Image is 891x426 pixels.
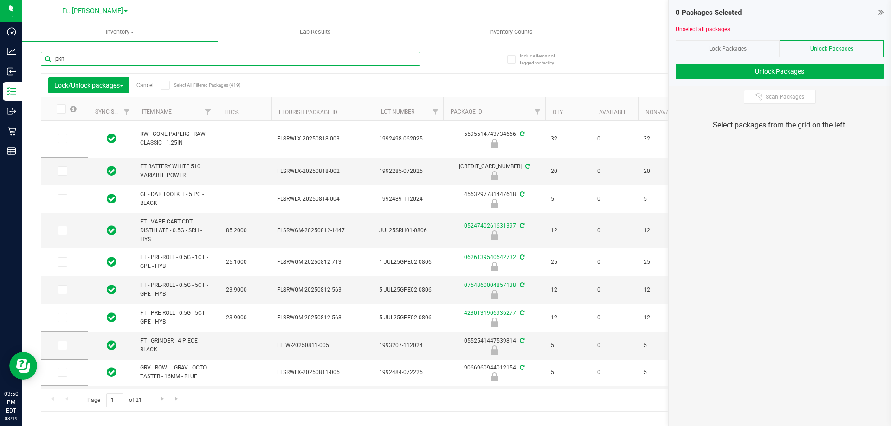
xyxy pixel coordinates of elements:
[140,190,210,208] span: GL - DAB TOOLKIT - 5 PC - BLACK
[4,390,18,415] p: 03:50 PM EDT
[551,195,586,203] span: 5
[140,217,210,244] span: FT - VAPE CART CDT DISTILLATE - 0.5G - SRH - HYS
[644,167,679,176] span: 20
[221,283,252,297] span: 23.9000
[7,47,16,56] inline-svg: Analytics
[140,337,210,354] span: FT - GRINDER - 4 PIECE - BLACK
[551,286,586,294] span: 12
[379,167,438,176] span: 1992285-072025
[518,254,524,261] span: Sync from Compliance System
[277,368,368,377] span: FLSRWLX-20250811-005
[277,226,368,235] span: FLSRWGM-20250812-1447
[379,286,438,294] span: 5-JUL25GPE02-0806
[597,167,633,176] span: 0
[277,341,368,350] span: FLTW-20250811-005
[140,253,210,271] span: FT - PRE-ROLL - 0.5G - 1CT - GPE - HYB
[518,364,524,371] span: Sync from Compliance System
[218,22,413,42] a: Lab Results
[524,163,530,170] span: Sync from Compliance System
[744,90,816,104] button: Scan Packages
[442,262,547,271] div: Newly Received
[379,226,438,235] span: JUL25SRH01-0806
[106,393,123,407] input: 1
[170,393,184,406] a: Go to the last page
[551,167,586,176] span: 20
[174,83,220,88] span: Select All Filtered Packages (419)
[107,224,116,237] span: In Sync
[136,82,154,89] a: Cancel
[277,286,368,294] span: FLSRWGM-20250812-563
[464,310,516,316] a: 4230131906936277
[442,130,547,148] div: 5595514743734666
[442,199,547,208] div: Newly Received
[379,134,438,143] span: 1992498-062025
[477,28,545,36] span: Inventory Counts
[379,341,438,350] span: 1993207-112024
[464,223,516,229] a: 0524740261631397
[95,108,131,115] a: Sync Status
[7,67,16,76] inline-svg: Inbound
[7,146,16,156] inline-svg: Reports
[442,372,547,381] div: Newly Received
[551,368,586,377] span: 5
[518,131,524,137] span: Sync from Compliance System
[277,134,368,143] span: FLSRWLX-20250818-003
[7,87,16,96] inline-svg: Inventory
[597,226,633,235] span: 0
[7,27,16,36] inline-svg: Dashboard
[644,286,679,294] span: 12
[221,255,252,269] span: 25.1000
[277,195,368,203] span: FLSRWLX-20250814-004
[644,226,679,235] span: 12
[287,28,343,36] span: Lab Results
[464,282,516,288] a: 0754860004857138
[9,352,37,380] iframe: Resource center
[413,22,608,42] a: Inventory Counts
[107,165,116,178] span: In Sync
[644,258,679,267] span: 25
[442,337,547,355] div: 0552541447539814
[62,7,123,15] span: Ft. [PERSON_NAME]
[41,52,420,66] input: Search Package ID, Item Name, SKU, Lot or Part Number...
[442,230,547,240] div: Newly Received
[22,22,218,42] a: Inventory
[597,134,633,143] span: 0
[518,337,524,344] span: Sync from Compliance System
[599,109,627,115] a: Available
[520,52,566,66] span: Include items not tagged for facility
[518,310,524,316] span: Sync from Compliance System
[810,45,853,52] span: Unlock Packages
[379,195,438,203] span: 1992489-112024
[551,134,586,143] span: 32
[22,28,218,36] span: Inventory
[140,363,210,381] span: GRV - BOWL - GRAV - OCTO-TASTER - 16MM - BLUE
[221,224,252,237] span: 85.2000
[644,341,679,350] span: 5
[140,162,210,180] span: FT BATTERY WHITE 510 VARIABLE POWER
[451,108,482,115] a: Package ID
[379,258,438,267] span: 1-JUL25GPE02-0806
[140,281,210,299] span: FT - PRE-ROLL - 0.5G - 5CT - GPE - HYB
[442,345,547,355] div: Newly Received
[597,313,633,322] span: 0
[676,26,730,32] a: Unselect all packages
[107,132,116,145] span: In Sync
[107,366,116,379] span: In Sync
[646,109,687,115] a: Non-Available
[644,195,679,203] span: 5
[442,162,547,180] div: [CREDIT_CARD_NUMBER]
[597,286,633,294] span: 0
[464,254,516,261] a: 0626139540642732
[7,127,16,136] inline-svg: Retail
[518,191,524,197] span: Sync from Compliance System
[381,108,414,115] a: Lot Number
[107,283,116,296] span: In Sync
[140,309,210,326] span: FT - PRE-ROLL - 0.5G - 5CT - GPE - HYB
[551,341,586,350] span: 5
[530,104,545,120] a: Filter
[442,171,547,180] div: Newly Received
[597,368,633,377] span: 0
[54,82,123,89] span: Lock/Unlock packages
[676,64,884,79] button: Unlock Packages
[442,139,547,148] div: Newly Received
